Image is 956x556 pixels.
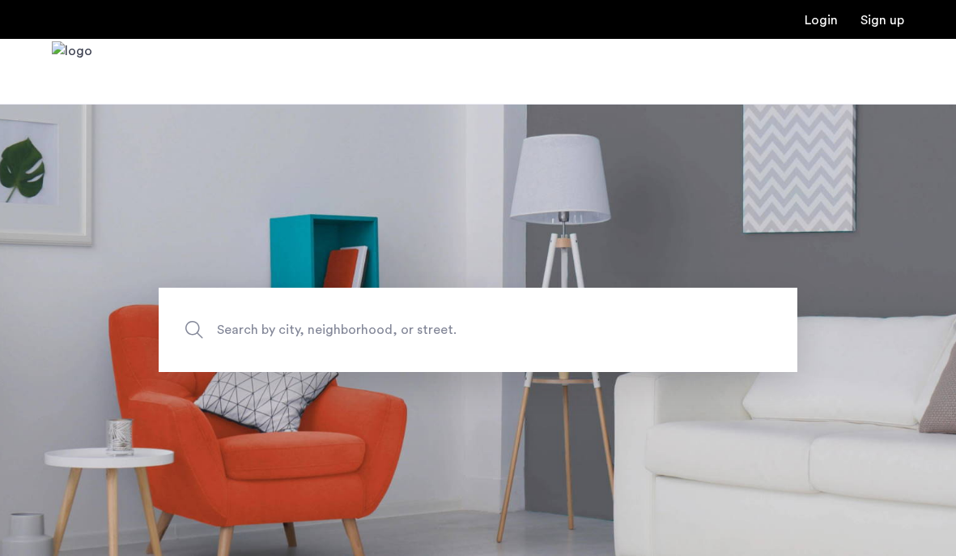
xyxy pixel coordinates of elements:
span: Search by city, neighborhood, or street. [217,319,664,341]
input: Apartment Search [159,288,797,372]
a: Login [805,14,838,27]
a: Cazamio Logo [52,41,92,102]
img: logo [52,41,92,102]
a: Registration [860,14,904,27]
